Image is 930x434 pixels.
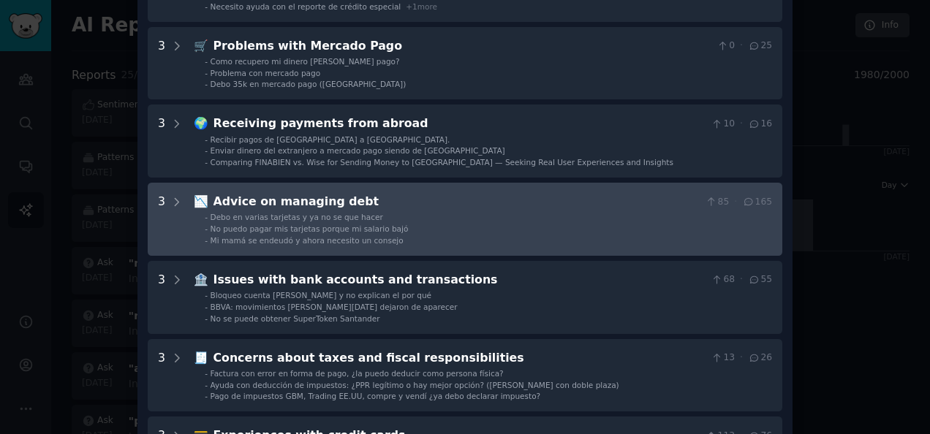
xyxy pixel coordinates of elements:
span: 68 [711,273,735,286]
span: Pago de impuestos GBM, Trading EE.UU, compre y vendí ¿ya debo declarar impuesto? [211,392,541,400]
span: Como recupero mi dinero [PERSON_NAME] pago? [211,57,400,66]
div: - [205,380,208,390]
div: 3 [158,37,165,90]
div: Concerns about taxes and fiscal responsibilities [213,349,706,368]
div: - [205,224,208,234]
span: 85 [705,196,729,209]
div: - [205,368,208,378]
div: - [205,302,208,312]
div: - [205,79,208,89]
div: 3 [158,271,165,324]
div: Issues with bank accounts and transactions [213,271,706,289]
span: 16 [748,118,772,131]
span: Bloqueo cuenta [PERSON_NAME] y no explican el por qué [211,291,431,300]
div: - [205,290,208,300]
div: - [205,56,208,66]
div: 3 [158,193,165,245]
div: Problems with Mercado Pago [213,37,711,56]
div: Advice on managing debt [213,193,700,211]
span: 26 [748,351,772,365]
span: · [740,351,743,365]
span: 165 [742,196,772,209]
span: Necesito ayuda con el reporte de crédito especial [211,2,401,11]
span: 🛒 [194,39,208,53]
span: 10 [711,118,735,131]
div: - [205,1,208,12]
span: 🌍 [194,116,208,130]
span: Debo 35k en mercado pago ([GEOGRAPHIC_DATA]) [211,80,407,88]
span: 🏦 [194,273,208,286]
div: - [205,157,208,167]
div: Receiving payments from abroad [213,115,706,133]
span: BBVA: movimientos [PERSON_NAME][DATE] dejaron de aparecer [211,302,458,311]
span: · [740,118,743,131]
span: 55 [748,273,772,286]
span: · [740,273,743,286]
span: · [734,196,737,209]
div: - [205,68,208,78]
span: No se puede obtener SuperToken Santander [211,314,380,323]
div: - [205,134,208,145]
span: · [740,39,743,53]
span: Debo en varias tarjetas y ya no se que hacer [211,213,383,221]
div: 3 [158,349,165,402]
span: Recibir pagos de [GEOGRAPHIC_DATA] a [GEOGRAPHIC_DATA]. [211,135,450,144]
span: 0 [717,39,735,53]
span: 🧾 [194,351,208,365]
span: + 1 more [406,2,437,11]
span: Enviar dinero del extranjero a mercado pago siendo de [GEOGRAPHIC_DATA] [211,146,505,155]
span: Factura con error en forma de pago, ¿la puedo deducir como persona física? [211,369,504,378]
div: - [205,212,208,222]
div: - [205,313,208,324]
span: Mi mamá se endeudó y ahora necesito un consejo [211,236,404,245]
span: Problema con mercado pago [211,69,321,77]
div: 3 [158,115,165,167]
span: 13 [711,351,735,365]
div: - [205,391,208,401]
span: 📉 [194,194,208,208]
span: Comparing FINABIEN vs. Wise for Sending Money to [GEOGRAPHIC_DATA] — Seeking Real User Experience... [211,158,673,167]
span: Ayuda con deducción de impuestos: ¿PPR legítimo o hay mejor opción? ([PERSON_NAME] con doble plaza) [211,381,619,389]
div: - [205,235,208,245]
span: No puedo pagar mis tarjetas porque mi salario bajó [211,224,409,233]
span: 25 [748,39,772,53]
div: - [205,145,208,156]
